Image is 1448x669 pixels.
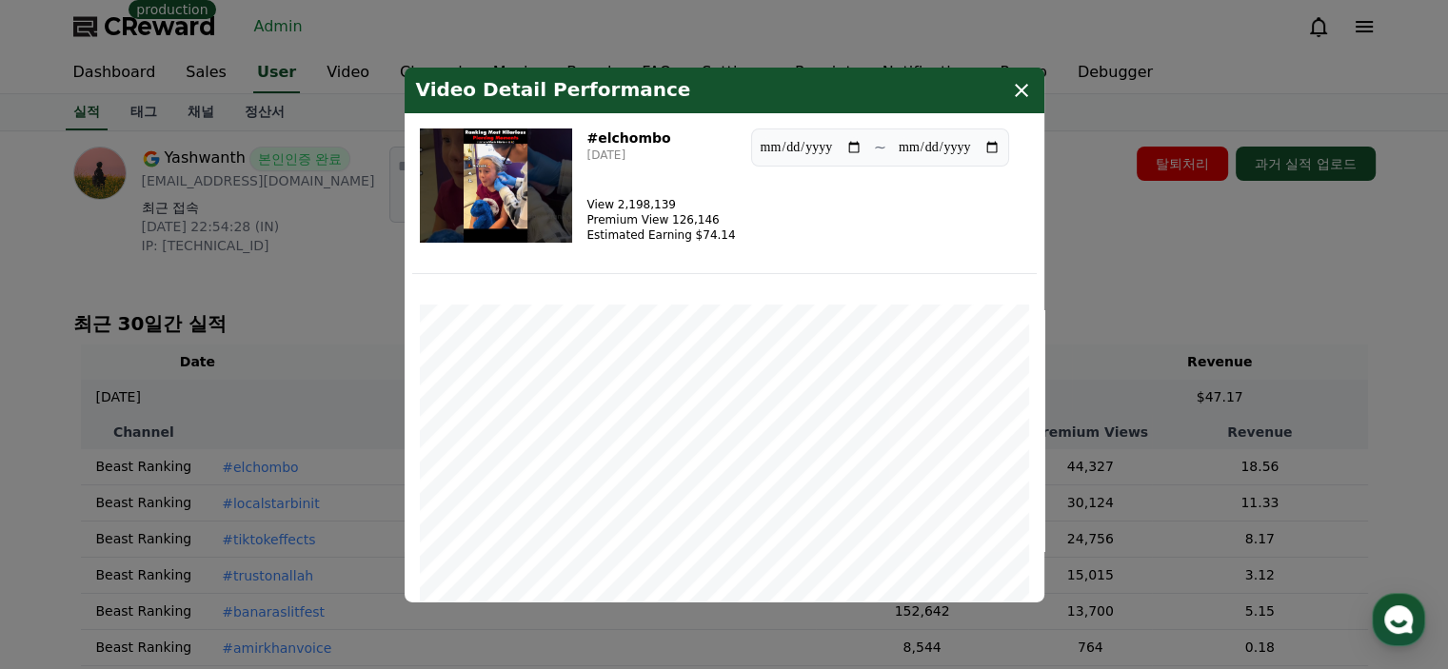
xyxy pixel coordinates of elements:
[587,147,671,162] p: [DATE]
[587,196,736,211] p: View 2,198,139
[405,67,1044,601] div: modal
[587,226,736,242] p: Estimated Earning $74.14
[246,511,366,559] a: Settings
[874,135,886,158] p: ~
[158,541,214,556] span: Messages
[587,128,671,147] h3: #elchombo
[6,511,126,559] a: Home
[282,540,328,555] span: Settings
[126,511,246,559] a: Messages
[416,78,691,101] h4: Video Detail Performance
[420,128,572,242] img: #elchombo
[587,211,736,226] p: Premium View 126,146
[49,540,82,555] span: Home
